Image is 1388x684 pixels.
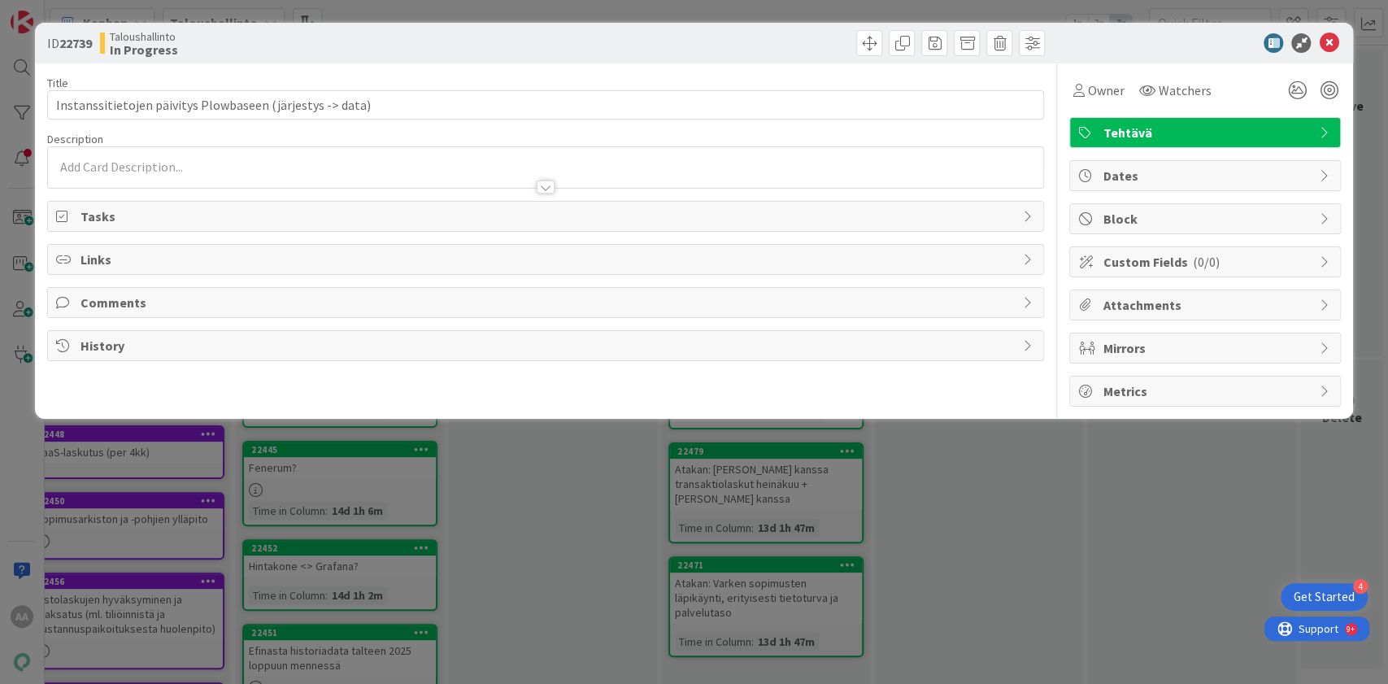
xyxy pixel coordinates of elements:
[1103,123,1311,142] span: Tehtävä
[1103,209,1311,229] span: Block
[47,76,68,90] label: Title
[47,90,1045,120] input: type card name here...
[1103,166,1311,185] span: Dates
[82,7,90,20] div: 9+
[1087,81,1124,100] span: Owner
[1192,254,1219,270] span: ( 0/0 )
[1103,381,1311,401] span: Metrics
[47,33,92,53] span: ID
[1103,295,1311,315] span: Attachments
[34,2,74,22] span: Support
[1353,579,1368,594] div: 4
[1103,252,1311,272] span: Custom Fields
[110,30,178,43] span: Taloushallinto
[80,336,1015,355] span: History
[1281,583,1368,611] div: Open Get Started checklist, remaining modules: 4
[80,250,1015,269] span: Links
[59,35,92,51] b: 22739
[47,132,103,146] span: Description
[110,43,178,56] b: In Progress
[80,293,1015,312] span: Comments
[80,207,1015,226] span: Tasks
[1158,81,1211,100] span: Watchers
[1103,338,1311,358] span: Mirrors
[1294,589,1355,605] div: Get Started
